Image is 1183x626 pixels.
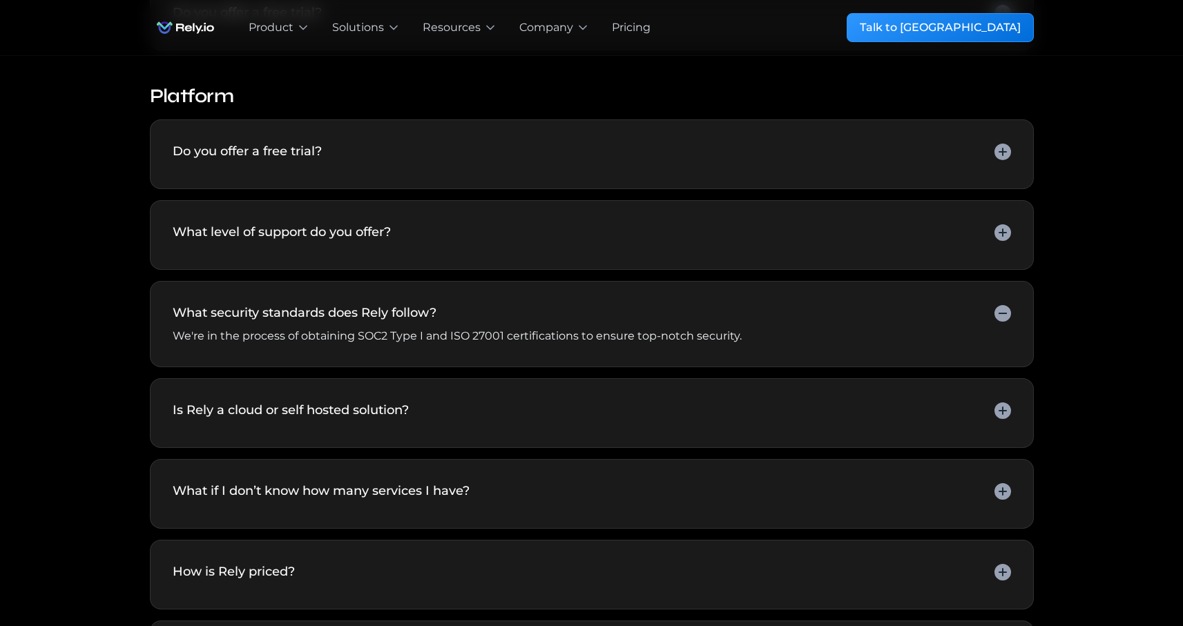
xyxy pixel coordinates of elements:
[173,482,470,500] div: What if I don’t know how many services I have?
[860,19,1021,36] div: Talk to [GEOGRAPHIC_DATA]
[150,84,1034,108] h4: Platform
[173,563,295,581] div: How is Rely priced?
[519,19,573,36] div: Company
[173,142,322,161] div: Do you offer a free trial?
[173,401,409,420] div: Is Rely a cloud or self hosted solution?
[1092,535,1164,607] iframe: Chatbot
[150,14,221,41] img: Rely.io logo
[423,19,481,36] div: Resources
[332,19,384,36] div: Solutions
[150,14,221,41] a: home
[173,223,391,242] div: What level of support do you offer?
[612,19,651,36] a: Pricing
[249,19,294,36] div: Product
[847,13,1034,42] a: Talk to [GEOGRAPHIC_DATA]
[173,328,742,344] p: We're in the process of obtaining SOC2 Type I and ISO 27001 certifications to ensure top-notch se...
[173,304,436,322] div: What security standards does Rely follow?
